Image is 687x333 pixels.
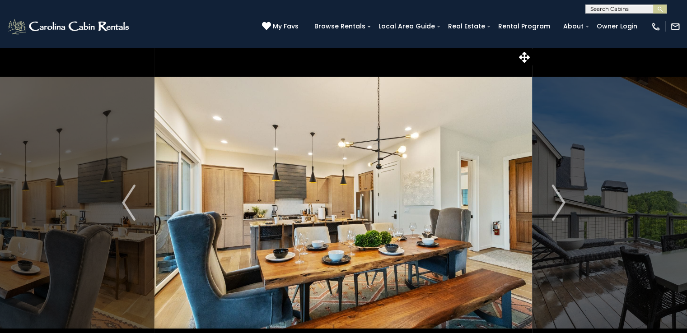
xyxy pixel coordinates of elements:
span: My Favs [273,22,299,31]
img: phone-regular-white.png [651,22,661,32]
a: Real Estate [444,19,490,33]
a: Browse Rentals [310,19,370,33]
img: White-1-2.png [7,18,132,36]
a: My Favs [262,22,301,32]
img: arrow [122,185,136,221]
a: About [559,19,588,33]
img: mail-regular-white.png [670,22,680,32]
a: Rental Program [494,19,555,33]
a: Local Area Guide [374,19,439,33]
a: Owner Login [592,19,642,33]
img: arrow [551,185,565,221]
